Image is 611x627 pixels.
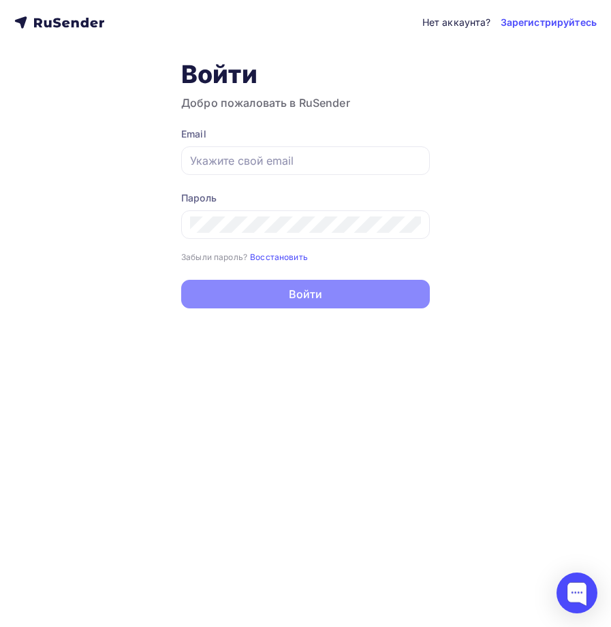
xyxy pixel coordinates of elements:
small: Забыли пароль? [181,252,247,262]
h1: Войти [181,59,430,89]
small: Восстановить [250,252,308,262]
a: Восстановить [250,251,308,262]
button: Войти [181,280,430,308]
a: Зарегистрируйтесь [501,16,597,29]
div: Email [181,127,430,141]
div: Нет аккаунта? [422,16,491,29]
input: Укажите свой email [190,152,421,169]
div: Пароль [181,191,430,205]
h3: Добро пожаловать в RuSender [181,95,430,111]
